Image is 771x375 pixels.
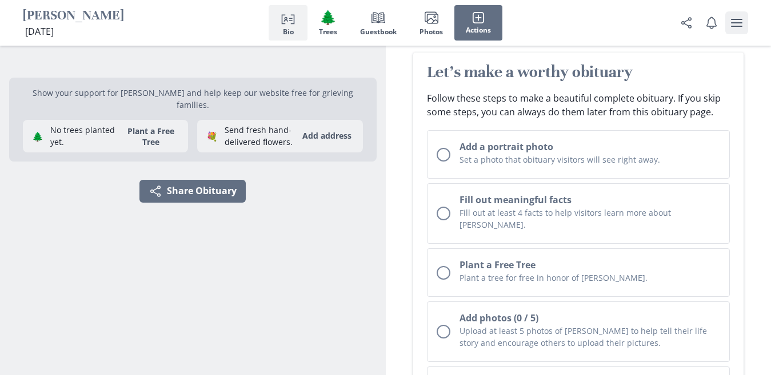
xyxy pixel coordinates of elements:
span: Trees [319,28,337,36]
button: Share Obituary [675,11,698,34]
button: Add photos (0 / 5)Upload at least 5 photos of [PERSON_NAME] to help tell their life story and enc... [427,301,730,362]
h2: Add a portrait photo [460,140,721,154]
div: Unchecked circle [437,325,450,338]
button: Plant a Free TreePlant a tree for free in honor of [PERSON_NAME]. [427,248,730,297]
button: Guestbook [349,5,408,41]
span: Photos [420,28,443,36]
span: Actions [466,26,491,34]
h2: Let's make a worthy obituary [427,62,730,82]
button: Plant a Free Tree [118,126,183,147]
button: Actions [454,5,502,41]
p: Fill out at least 4 facts to help visitors learn more about [PERSON_NAME]. [460,207,721,231]
p: Upload at least 5 photos of [PERSON_NAME] to help tell their life story and encourage others to u... [460,325,721,349]
button: Share Obituary [139,180,246,203]
button: Bio [269,5,307,41]
button: Add address [295,127,358,146]
div: Unchecked circle [437,207,450,220]
button: Photos [408,5,454,41]
button: Trees [307,5,349,41]
h2: Add photos (0 / 5) [460,311,721,325]
span: [DATE] [25,25,54,38]
div: Unchecked circle [437,148,450,162]
h2: Fill out meaningful facts [460,193,721,207]
p: Set a photo that obituary visitors will see right away. [460,154,721,166]
p: Follow these steps to make a beautiful complete obituary. If you skip some steps, you can always ... [427,91,730,119]
button: Fill out meaningful factsFill out at least 4 facts to help visitors learn more about [PERSON_NAME]. [427,183,730,244]
span: Guestbook [360,28,397,36]
h2: Plant a Free Tree [460,258,721,272]
div: Unchecked circle [437,266,450,280]
button: Notifications [700,11,723,34]
span: Bio [283,28,294,36]
h1: [PERSON_NAME] [23,7,124,25]
p: Plant a tree for free in honor of [PERSON_NAME]. [460,272,721,284]
span: Tree [319,9,337,26]
p: Show your support for [PERSON_NAME] and help keep our website free for grieving families. [23,87,363,111]
button: Add a portrait photoSet a photo that obituary visitors will see right away. [427,130,730,179]
button: user menu [725,11,748,34]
